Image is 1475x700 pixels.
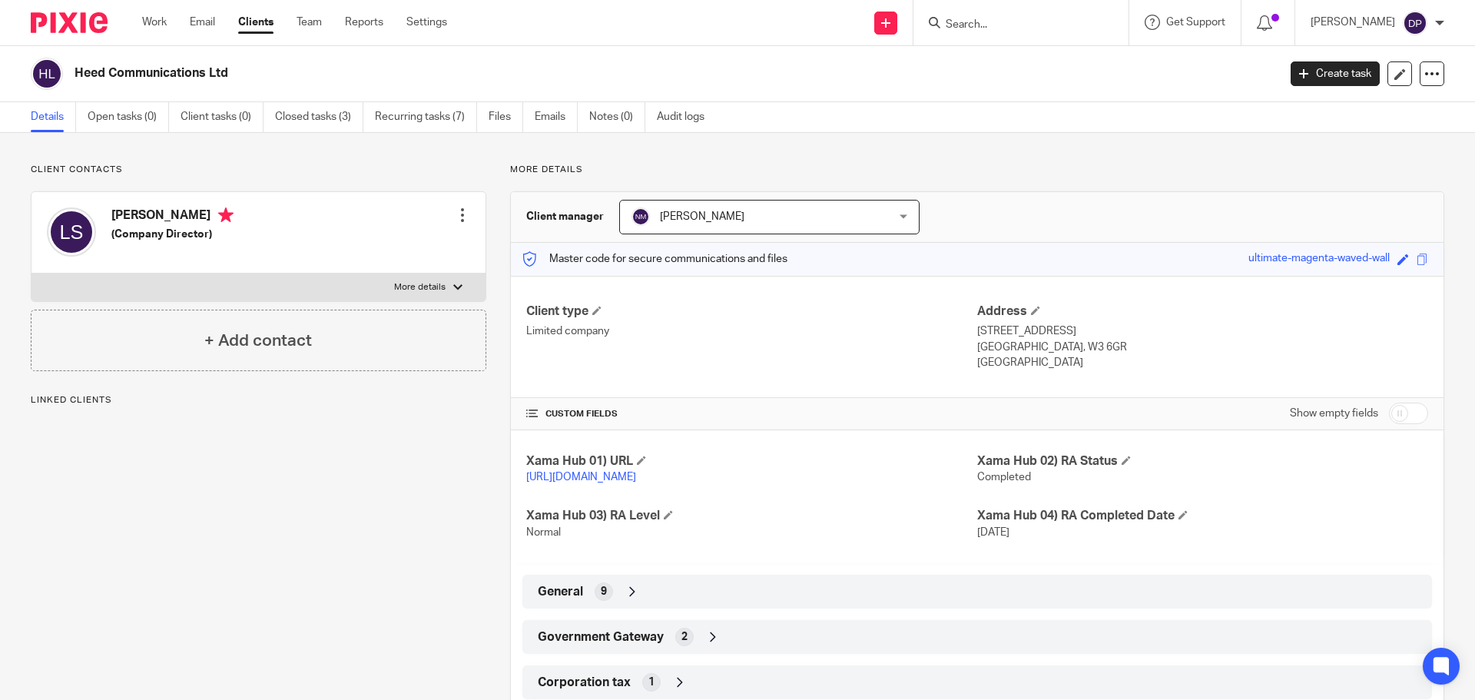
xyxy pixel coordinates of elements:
[1166,17,1225,28] span: Get Support
[31,102,76,132] a: Details
[111,207,234,227] h4: [PERSON_NAME]
[538,584,583,600] span: General
[31,394,486,406] p: Linked clients
[977,355,1428,370] p: [GEOGRAPHIC_DATA]
[944,18,1082,32] input: Search
[88,102,169,132] a: Open tasks (0)
[538,629,664,645] span: Government Gateway
[75,65,1029,81] h2: Heed Communications Ltd
[204,329,312,353] h4: + Add contact
[275,102,363,132] a: Closed tasks (3)
[977,304,1428,320] h4: Address
[648,675,655,690] span: 1
[47,207,96,257] img: svg%3E
[1291,61,1380,86] a: Create task
[218,207,234,223] i: Primary
[1311,15,1395,30] p: [PERSON_NAME]
[142,15,167,30] a: Work
[375,102,477,132] a: Recurring tasks (7)
[31,12,108,33] img: Pixie
[977,508,1428,524] h4: Xama Hub 04) RA Completed Date
[1248,250,1390,268] div: ultimate-magenta-waved-wall
[601,584,607,599] span: 9
[526,453,977,469] h4: Xama Hub 01) URL
[31,58,63,90] img: svg%3E
[526,472,636,483] a: [URL][DOMAIN_NAME]
[522,251,787,267] p: Master code for secure communications and files
[406,15,447,30] a: Settings
[526,304,977,320] h4: Client type
[31,164,486,176] p: Client contacts
[977,323,1428,339] p: [STREET_ADDRESS]
[526,527,561,538] span: Normal
[238,15,273,30] a: Clients
[526,323,977,339] p: Limited company
[977,472,1031,483] span: Completed
[1290,406,1378,421] label: Show empty fields
[589,102,645,132] a: Notes (0)
[977,527,1009,538] span: [DATE]
[345,15,383,30] a: Reports
[181,102,264,132] a: Client tasks (0)
[631,207,650,226] img: svg%3E
[538,675,631,691] span: Corporation tax
[526,408,977,420] h4: CUSTOM FIELDS
[1403,11,1427,35] img: svg%3E
[190,15,215,30] a: Email
[535,102,578,132] a: Emails
[977,453,1428,469] h4: Xama Hub 02) RA Status
[977,340,1428,355] p: [GEOGRAPHIC_DATA], W3 6GR
[394,281,446,294] p: More details
[510,164,1444,176] p: More details
[681,629,688,645] span: 2
[660,211,744,222] span: [PERSON_NAME]
[526,209,604,224] h3: Client manager
[297,15,322,30] a: Team
[489,102,523,132] a: Files
[111,227,234,242] h5: (Company Director)
[657,102,716,132] a: Audit logs
[526,508,977,524] h4: Xama Hub 03) RA Level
